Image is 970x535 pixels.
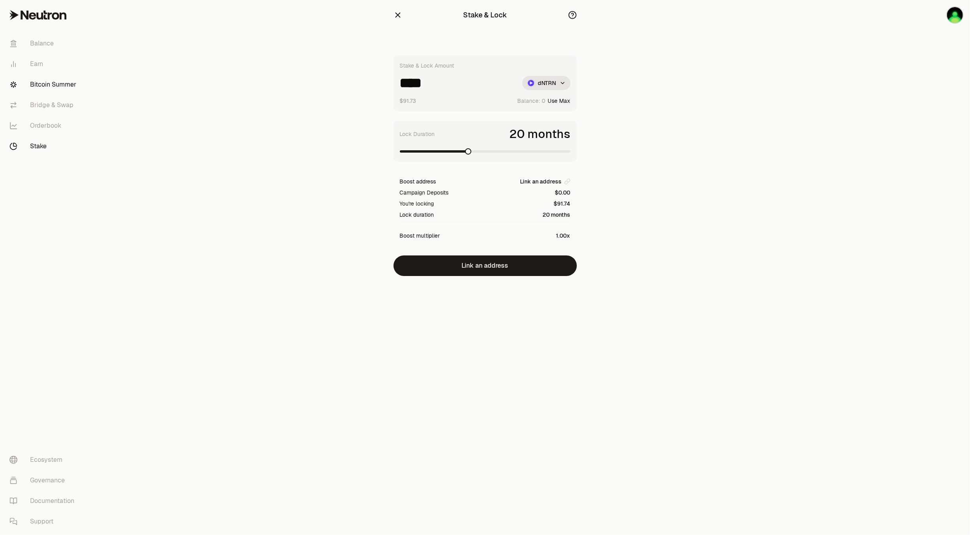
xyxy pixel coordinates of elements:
button: Link an address [520,178,571,185]
span: $0.00 [555,189,571,197]
a: Bitcoin Summer [3,74,85,95]
span: You're locking [400,200,434,208]
span: Boost multiplier [400,232,440,240]
button: Link an address [394,255,577,276]
div: Stake & Lock Amount [400,62,454,70]
a: Support [3,511,85,532]
div: Stake & Lock [463,9,507,21]
button: $91.73 [400,96,416,105]
span: Link an address [520,178,562,185]
span: Campaign Deposits [400,189,449,197]
a: Ecosystem [3,450,85,470]
img: dNTRN Logo [528,80,534,86]
a: Balance [3,33,85,54]
span: Balance: [518,97,541,105]
button: Use Max [548,97,571,105]
span: 20 months [510,127,571,141]
span: 20 months [543,211,571,219]
a: Orderbook [3,115,85,136]
a: Stake [3,136,85,157]
a: Documentation [3,491,85,511]
label: Lock Duration [400,130,435,138]
a: Bridge & Swap [3,95,85,115]
a: Earn [3,54,85,74]
img: 1 antonius [947,7,963,23]
a: Governance [3,470,85,491]
div: dNTRN [522,76,571,90]
span: $91.74 [554,200,571,208]
span: Boost address [400,178,436,185]
span: 1.00x [556,232,571,240]
span: Lock duration [400,211,434,219]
